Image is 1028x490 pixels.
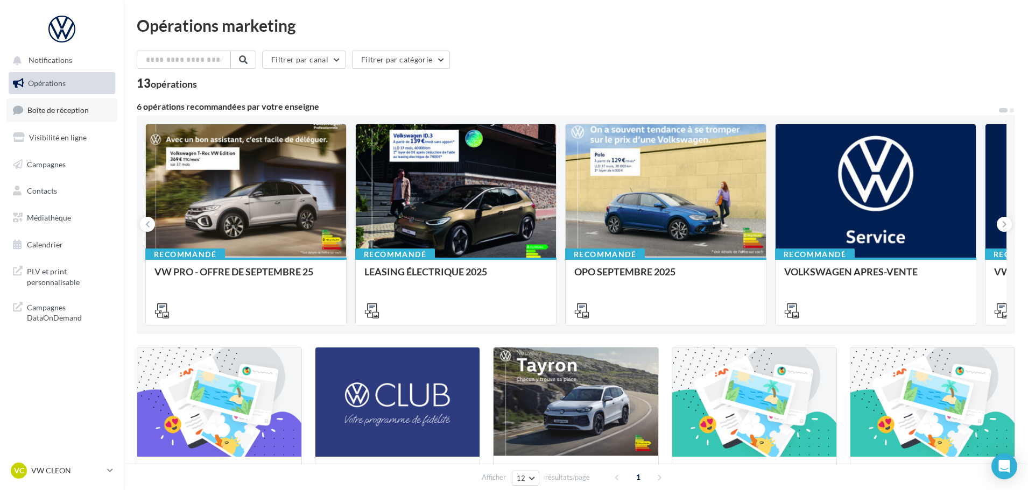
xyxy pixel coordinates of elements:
a: Visibilité en ligne [6,126,117,149]
span: résultats/page [545,472,590,482]
button: Filtrer par catégorie [352,51,450,69]
a: Calendrier [6,233,117,256]
span: Campagnes DataOnDemand [27,300,111,323]
span: PLV et print personnalisable [27,264,111,287]
div: Recommandé [565,248,645,260]
div: 6 opérations recommandées par votre enseigne [137,102,998,111]
div: 13 [137,77,197,89]
span: Calendrier [27,240,63,249]
div: opérations [151,79,197,89]
span: Afficher [482,472,506,482]
span: Médiathèque [27,213,71,222]
span: 12 [517,474,526,482]
span: Opérations [28,79,66,88]
button: Filtrer par canal [262,51,346,69]
a: Campagnes [6,153,117,176]
div: Recommandé [775,248,855,260]
span: Boîte de réception [27,105,89,115]
div: Opérations marketing [137,17,1015,33]
a: Campagnes DataOnDemand [6,296,117,328]
a: PLV et print personnalisable [6,260,117,292]
a: Boîte de réception [6,98,117,122]
span: Visibilité en ligne [29,133,87,142]
span: Notifications [29,56,72,65]
div: Recommandé [355,248,435,260]
div: VOLKSWAGEN APRES-VENTE [784,266,967,288]
a: Contacts [6,180,117,202]
span: VC [14,465,24,476]
div: OPO SEPTEMBRE 2025 [574,266,757,288]
a: VC VW CLEON [9,460,115,481]
div: LEASING ÉLECTRIQUE 2025 [364,266,547,288]
button: 12 [512,471,539,486]
span: Contacts [27,186,57,195]
span: 1 [630,468,647,486]
p: VW CLEON [31,465,103,476]
span: Campagnes [27,159,66,168]
div: Recommandé [145,248,225,260]
div: VW PRO - OFFRE DE SEPTEMBRE 25 [154,266,337,288]
a: Médiathèque [6,207,117,229]
div: Open Intercom Messenger [991,453,1017,479]
a: Opérations [6,72,117,95]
